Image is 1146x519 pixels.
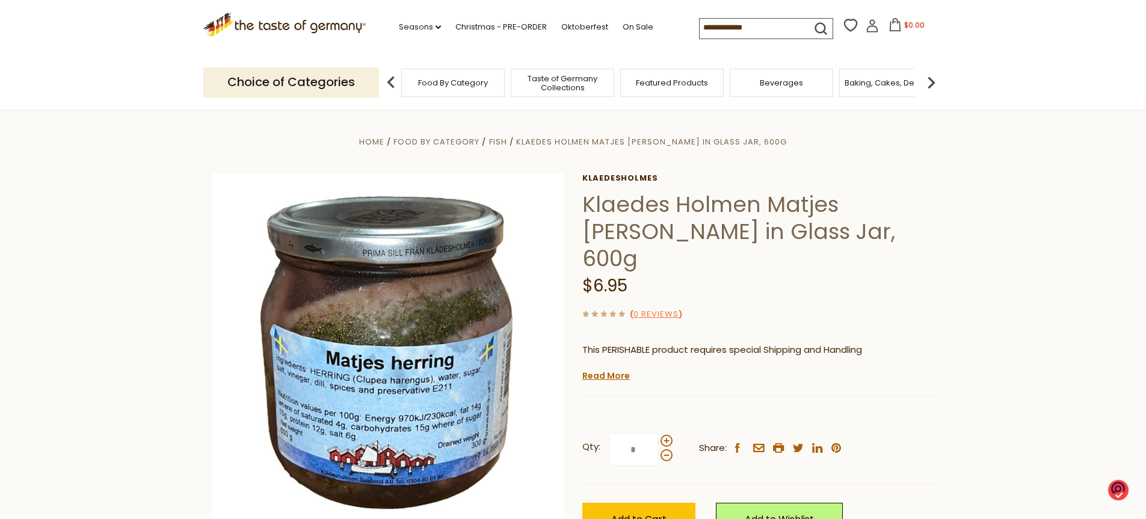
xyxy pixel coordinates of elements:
button: $0.00 [881,18,932,36]
p: This PERISHABLE product requires special Shipping and Handling [582,343,934,358]
a: Read More [582,370,630,382]
a: Seasons [399,20,441,34]
input: Qty: [609,433,658,466]
span: Share: [699,441,727,456]
p: Choice of Categories [203,67,379,97]
a: Featured Products [636,78,708,87]
li: We will ship this product in heat-protective packaging and ice. [594,367,934,382]
span: $6.95 [582,274,627,297]
h1: Klaedes Holmen Matjes [PERSON_NAME] in Glass Jar, 600g [582,191,934,272]
a: Baking, Cakes, Desserts [845,78,938,87]
span: $0.00 [904,20,925,30]
a: Christmas - PRE-ORDER [455,20,547,34]
span: ( ) [630,308,682,320]
a: Klaedes Holmen Matjes [PERSON_NAME] in Glass Jar, 600g [516,136,787,148]
a: On Sale [623,20,653,34]
a: Beverages [760,78,803,87]
img: o1IwAAAABJRU5ErkJggg== [1108,479,1129,501]
a: Fish [489,136,507,148]
img: previous arrow [379,70,403,95]
a: Home [359,136,384,148]
a: Food By Category [418,78,488,87]
img: next arrow [919,70,943,95]
a: Food By Category [393,136,479,148]
strong: Qty: [582,440,600,455]
a: Taste of Germany Collections [514,74,611,92]
a: Oktoberfest [561,20,608,34]
a: Klaedesholmes [582,173,934,183]
a: 0 Reviews [633,308,679,321]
